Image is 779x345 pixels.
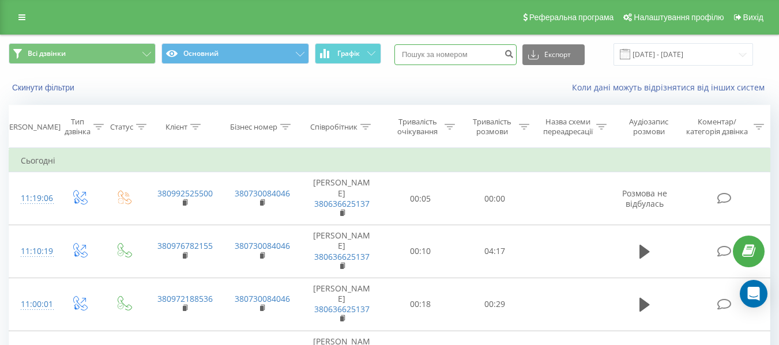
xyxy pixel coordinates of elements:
[314,304,370,314] a: 380636625137
[383,172,458,225] td: 00:05
[620,117,678,137] div: Аудіозапис розмови
[157,293,213,304] a: 380972188536
[394,117,442,137] div: Тривалість очікування
[458,172,532,225] td: 00:00
[622,188,667,209] span: Розмова не відбулась
[572,82,770,93] a: Коли дані можуть відрізнятися вiд інших систем
[740,280,767,308] div: Open Intercom Messenger
[314,251,370,262] a: 380636625137
[110,122,133,132] div: Статус
[9,82,80,93] button: Скинути фільтри
[458,278,532,331] td: 00:29
[235,188,290,199] a: 380730084046
[21,240,45,263] div: 11:10:19
[157,240,213,251] a: 380976782155
[394,44,517,65] input: Пошук за номером
[235,293,290,304] a: 380730084046
[634,13,724,22] span: Налаштування профілю
[458,225,532,278] td: 04:17
[529,13,614,22] span: Реферальна програма
[235,240,290,251] a: 380730084046
[300,172,383,225] td: [PERSON_NAME]
[468,117,516,137] div: Тривалість розмови
[522,44,585,65] button: Експорт
[9,43,156,64] button: Всі дзвінки
[21,187,45,210] div: 11:19:06
[300,225,383,278] td: [PERSON_NAME]
[310,122,357,132] div: Співробітник
[161,43,308,64] button: Основний
[543,117,593,137] div: Назва схеми переадресації
[65,117,91,137] div: Тип дзвінка
[2,122,61,132] div: [PERSON_NAME]
[383,225,458,278] td: 00:10
[9,149,770,172] td: Сьогодні
[165,122,187,132] div: Клієнт
[21,293,45,316] div: 11:00:01
[315,43,381,64] button: Графік
[157,188,213,199] a: 380992525500
[683,117,751,137] div: Коментар/категорія дзвінка
[383,278,458,331] td: 00:18
[300,278,383,331] td: [PERSON_NAME]
[314,198,370,209] a: 380636625137
[337,50,360,58] span: Графік
[743,13,763,22] span: Вихід
[230,122,277,132] div: Бізнес номер
[28,49,66,58] span: Всі дзвінки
